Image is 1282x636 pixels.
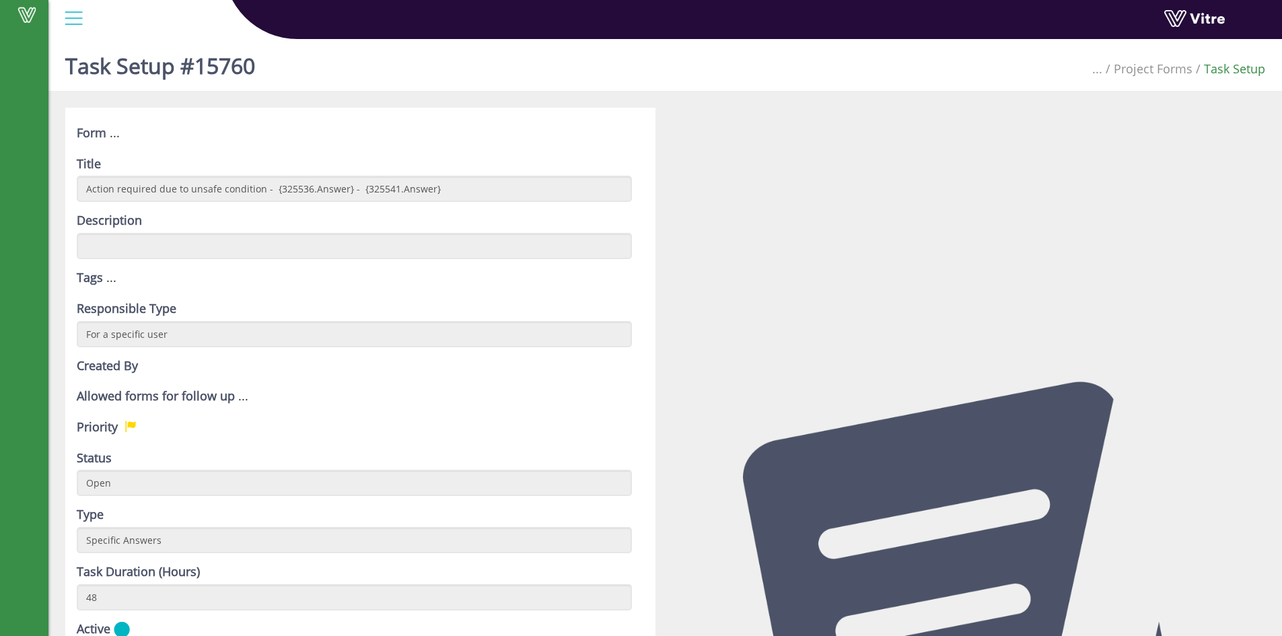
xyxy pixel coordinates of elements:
[77,269,103,287] label: Tags
[77,357,138,375] label: Created By
[110,125,120,141] span: ...
[106,269,116,285] span: ...
[77,155,101,173] label: Title
[65,34,255,91] h1: Task Setup #15760
[238,388,248,404] span: ...
[77,506,104,524] label: Type
[77,212,142,229] label: Description
[1192,61,1265,78] li: Task Setup
[77,450,112,467] label: Status
[1092,61,1102,77] span: ...
[77,388,235,405] label: Allowed forms for follow up
[77,300,176,318] label: Responsible Type
[1114,61,1192,77] a: Project Forms
[77,125,106,142] label: Form
[77,563,200,581] label: Task Duration (Hours)
[124,419,137,435] span: Medium
[77,419,118,436] label: Priority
